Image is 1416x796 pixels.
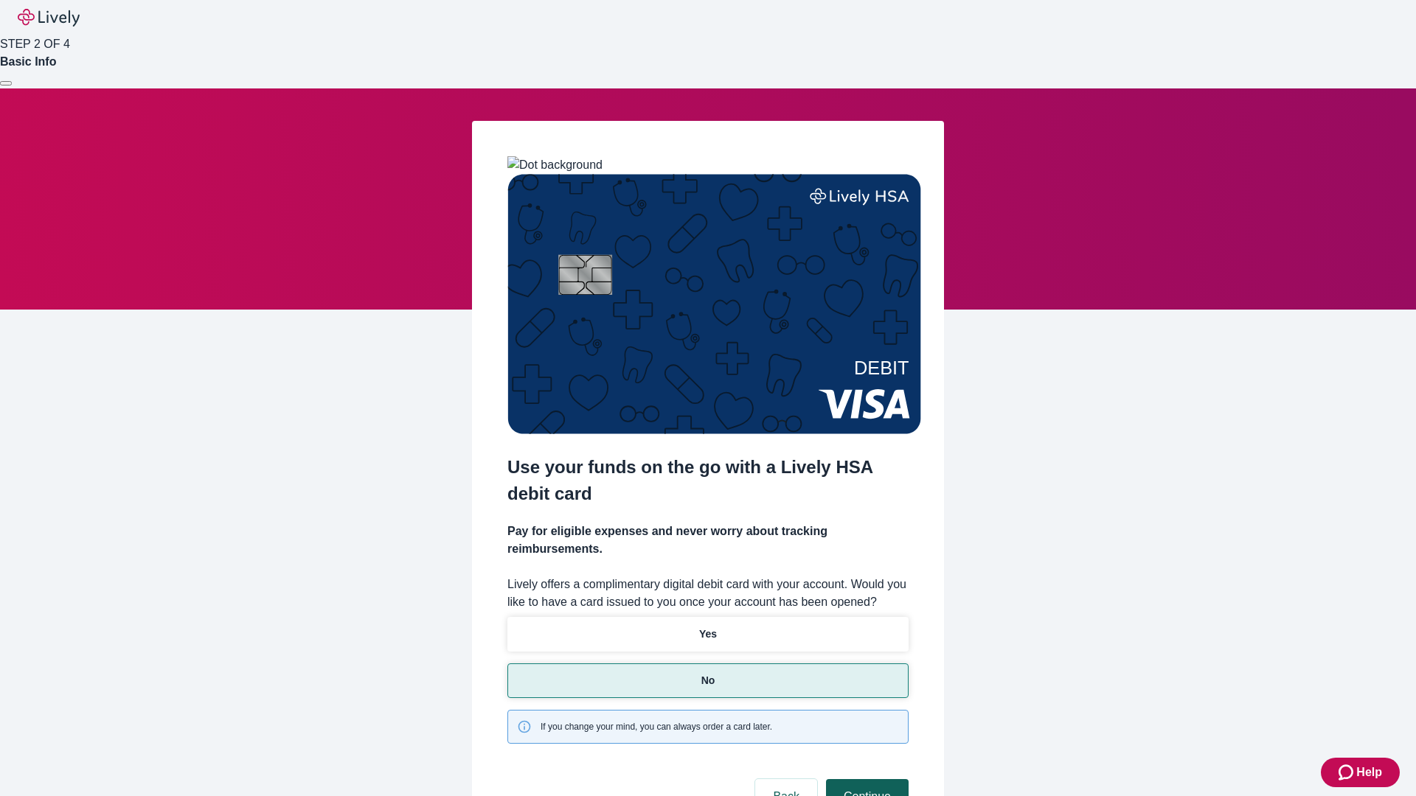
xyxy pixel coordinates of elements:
img: Dot background [507,156,603,174]
span: If you change your mind, you can always order a card later. [541,720,772,733]
svg: Zendesk support icon [1339,764,1356,781]
h2: Use your funds on the go with a Lively HSA debit card [507,454,909,507]
p: No [701,673,715,688]
button: Yes [507,617,909,652]
button: Zendesk support iconHelp [1321,758,1400,787]
p: Yes [699,626,717,642]
span: Help [1356,764,1382,781]
label: Lively offers a complimentary digital debit card with your account. Would you like to have a card... [507,576,909,611]
h4: Pay for eligible expenses and never worry about tracking reimbursements. [507,523,909,558]
img: Lively [18,9,80,27]
img: Debit card [507,174,921,434]
button: No [507,663,909,698]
